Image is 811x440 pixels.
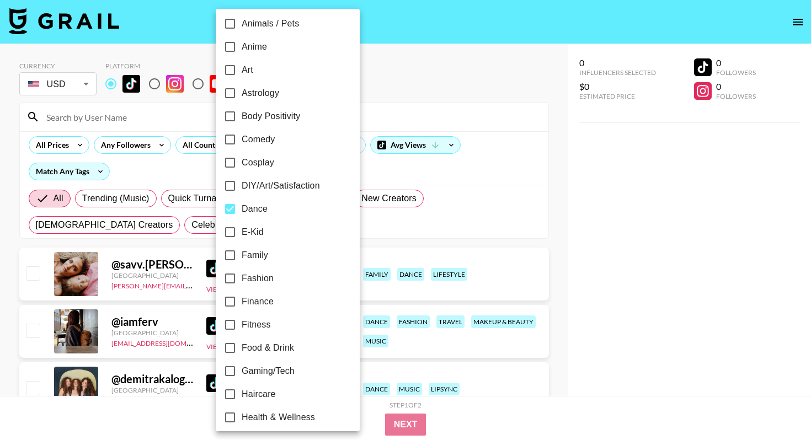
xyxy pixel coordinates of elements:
[242,179,320,192] span: DIY/Art/Satisfaction
[242,411,315,424] span: Health & Wellness
[242,272,274,285] span: Fashion
[242,364,295,378] span: Gaming/Tech
[242,40,267,53] span: Anime
[242,202,268,216] span: Dance
[242,295,274,308] span: Finance
[242,249,268,262] span: Family
[242,388,276,401] span: Haircare
[242,133,275,146] span: Comedy
[242,341,294,355] span: Food & Drink
[242,87,279,100] span: Astrology
[242,63,253,77] span: Art
[242,318,271,331] span: Fitness
[242,110,300,123] span: Body Positivity
[242,226,264,239] span: E-Kid
[756,385,798,427] iframe: Drift Widget Chat Controller
[242,156,274,169] span: Cosplay
[242,17,299,30] span: Animals / Pets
